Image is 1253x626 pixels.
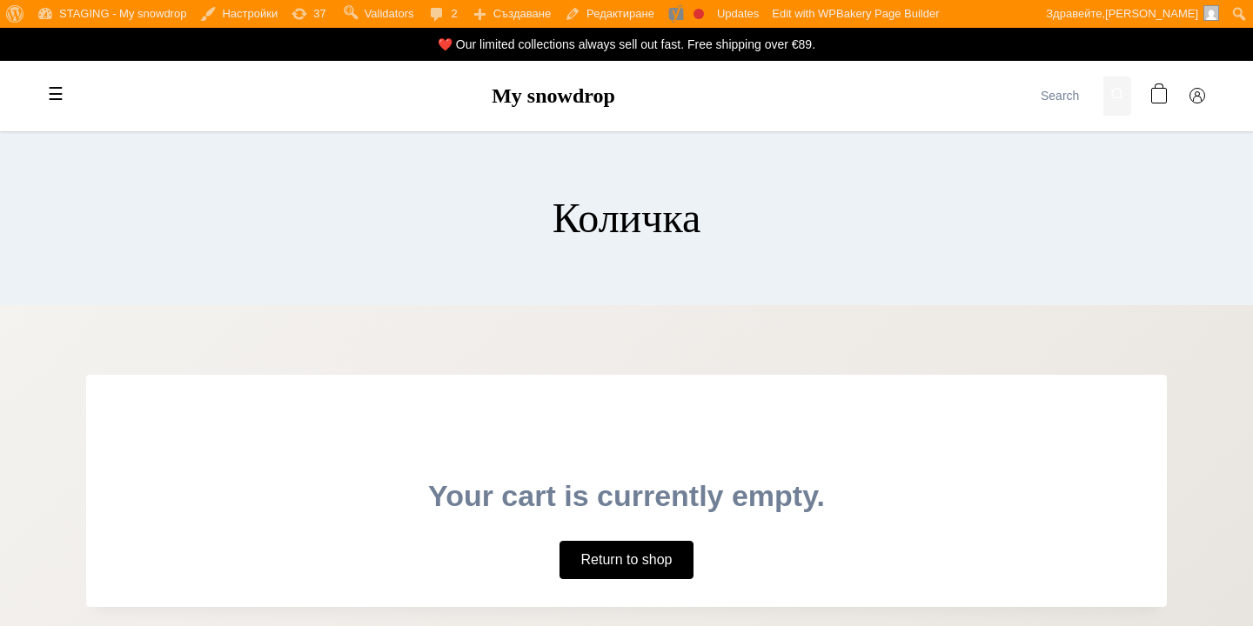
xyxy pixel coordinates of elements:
[553,193,701,243] h1: Количка
[1105,7,1198,20] span: [PERSON_NAME]
[38,77,73,112] label: Toggle mobile menu
[492,84,615,107] a: My snowdrop
[694,9,704,19] div: Focus keyphrase not set
[114,472,1139,519] p: Your cart is currently empty.
[1034,77,1103,116] input: Search
[559,541,694,579] a: Return to shop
